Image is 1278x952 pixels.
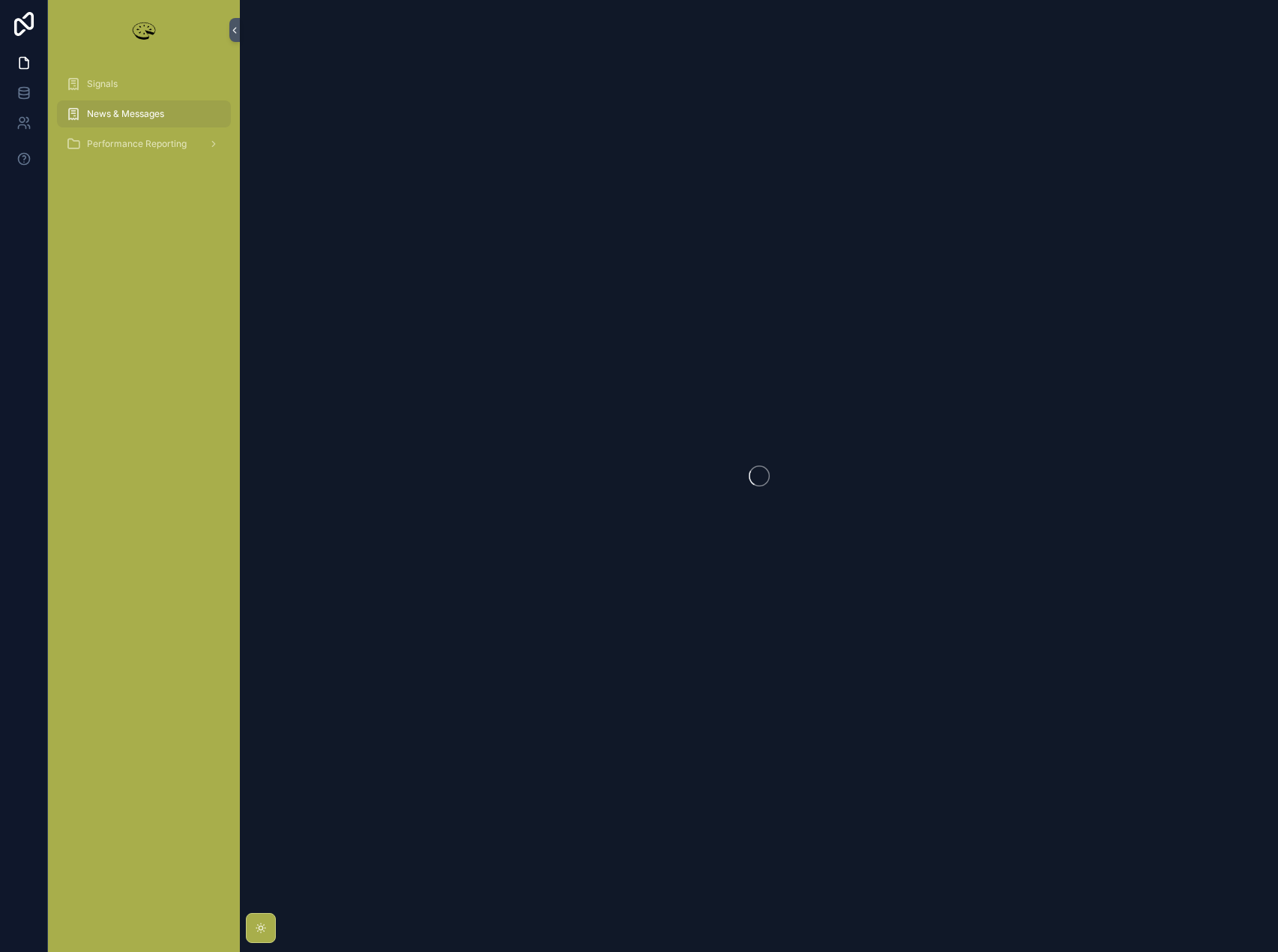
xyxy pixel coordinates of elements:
[57,130,231,157] a: Performance Reporting
[87,78,118,90] span: Signals
[87,138,187,150] span: Performance Reporting
[57,70,231,97] a: Signals
[48,60,240,177] div: scrollable content
[129,18,159,42] img: App logo
[57,100,231,127] a: News & Messages
[87,108,164,120] span: News & Messages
